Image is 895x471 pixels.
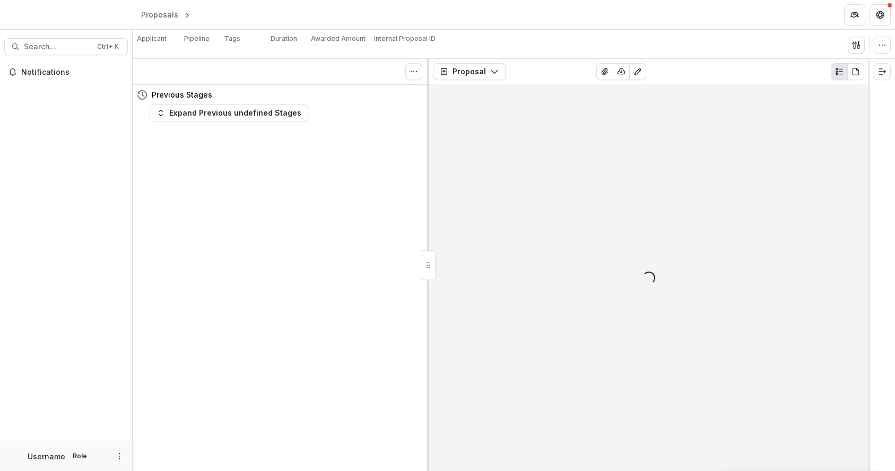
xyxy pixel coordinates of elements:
[184,34,210,43] p: Pipeline
[596,63,613,80] button: View Attached Files
[141,9,178,20] div: Proposals
[271,34,297,43] p: Duration
[4,38,128,55] button: Search...
[870,4,891,25] button: Get Help
[433,63,506,80] button: Proposal
[24,42,91,51] span: Search...
[844,4,865,25] button: Partners
[224,34,240,43] p: Tags
[629,63,646,80] button: Edit as form
[4,64,128,81] button: Notifications
[152,89,212,100] h4: Previous Stages
[405,63,422,80] button: Toggle View Cancelled Tasks
[831,63,848,80] button: Plaintext view
[137,34,167,43] p: Applicant
[874,63,891,80] button: Expand right
[374,34,436,43] p: Internal Proposal ID
[69,451,90,461] p: Role
[113,450,126,463] button: More
[28,451,65,462] p: Username
[847,63,864,80] button: PDF view
[137,7,237,22] nav: breadcrumb
[150,104,308,121] button: Expand Previous undefined Stages
[21,68,124,77] span: Notifications
[137,7,183,22] a: Proposals
[95,41,121,53] div: Ctrl + K
[311,34,366,43] p: Awarded Amount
